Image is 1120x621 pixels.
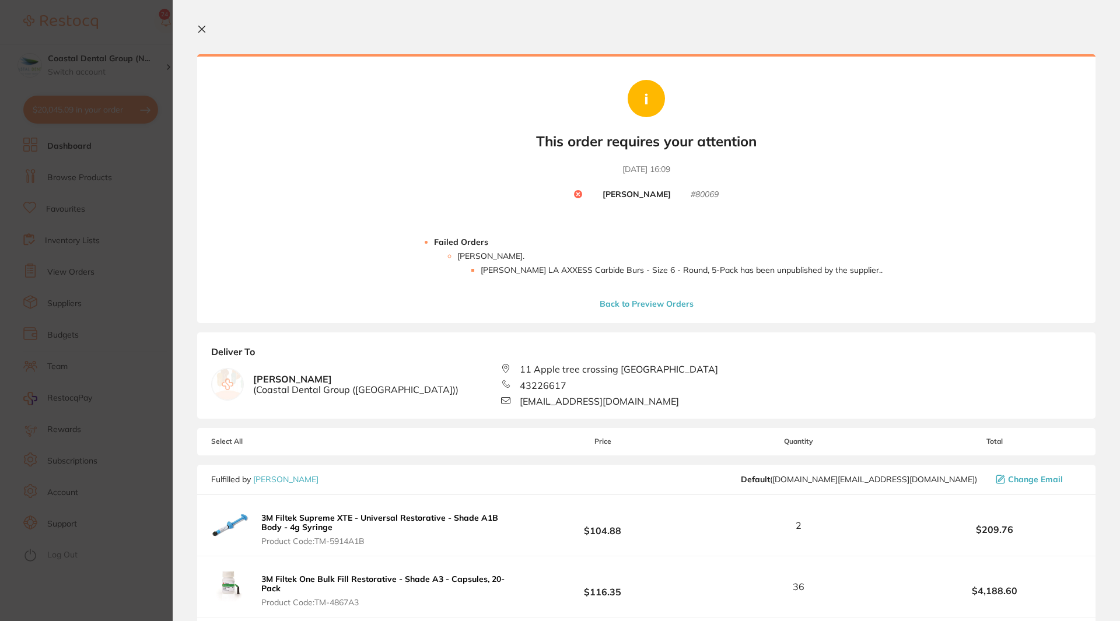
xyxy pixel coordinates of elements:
span: 36 [793,581,804,592]
span: Product Code: TM-5914A1B [261,536,512,546]
span: 43226617 [520,380,566,391]
button: Change Email [992,474,1081,485]
b: [PERSON_NAME] [253,374,459,395]
small: # 80069 [691,190,719,200]
button: 3M Filtek Supreme XTE - Universal Restorative - Shade A1B Body - 4g Syringe Product Code:TM-5914A1B [258,513,516,546]
span: [EMAIL_ADDRESS][DOMAIN_NAME] [520,396,679,406]
time: [DATE] 16:09 [622,164,670,176]
span: Quantity [690,437,908,445]
p: Fulfilled by [211,475,318,484]
img: OHczMnNzcQ [211,568,249,605]
span: 11 Apple tree crossing [GEOGRAPHIC_DATA] [520,364,718,374]
b: Deliver To [211,346,1081,364]
b: Default [741,474,770,485]
strong: Failed Orders [434,237,488,247]
span: Product Code: TM-4867A3 [261,598,512,607]
span: ( Coastal Dental Group ([GEOGRAPHIC_DATA]) ) [253,384,459,395]
span: Price [516,437,689,445]
span: Total [908,437,1081,445]
b: $4,188.60 [908,585,1081,596]
button: 3M Filtek One Bulk Fill Restorative - Shade A3 - Capsules, 20-Pack Product Code:TM-4867A3 [258,574,516,608]
b: $116.35 [516,576,689,598]
b: $104.88 [516,514,689,536]
b: This order requires your attention [536,133,757,150]
span: Select All [211,437,328,445]
b: $209.76 [908,524,1081,535]
img: empty.jpg [212,369,243,400]
a: [PERSON_NAME] [253,474,318,485]
span: Change Email [1008,475,1063,484]
b: 3M Filtek One Bulk Fill Restorative - Shade A3 - Capsules, 20-Pack [261,574,505,594]
span: 2 [796,520,801,531]
img: aTNlNHQ2NA [211,507,249,544]
b: [PERSON_NAME] [603,190,671,200]
b: 3M Filtek Supreme XTE - Universal Restorative - Shade A1B Body - 4g Syringe [261,513,498,532]
li: [PERSON_NAME] LA AXXESS Carbide Burs - Size 6 - Round, 5-Pack has been unpublished by the supplie... [481,265,883,275]
span: customer.care@henryschein.com.au [741,475,977,484]
li: [PERSON_NAME] . [457,251,883,275]
button: Back to Preview Orders [596,299,697,309]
